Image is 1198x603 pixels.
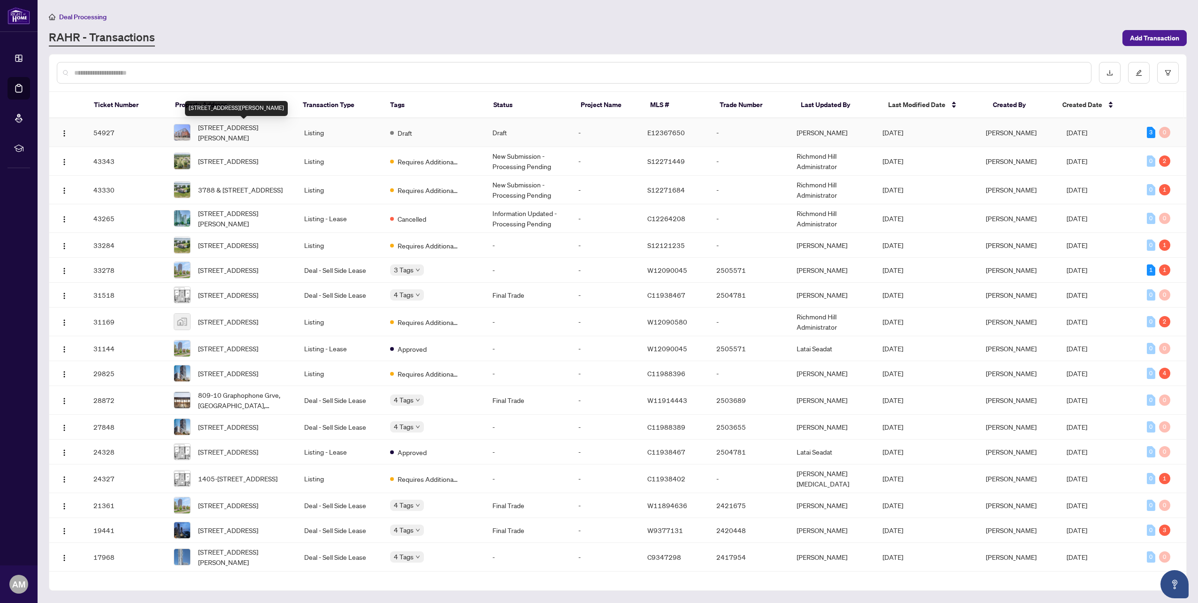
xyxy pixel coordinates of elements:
span: [DATE] [883,157,903,165]
td: - [485,258,571,283]
td: 2505571 [709,336,789,361]
td: New Submission - Processing Pending [485,176,571,204]
img: Logo [61,527,68,535]
span: down [415,425,420,429]
td: New Submission - Processing Pending [485,147,571,176]
span: [DATE] [1067,448,1087,456]
span: C9347298 [647,553,681,561]
th: Last Updated By [793,92,881,118]
span: Requires Additional Docs [398,156,459,167]
td: Listing [297,147,383,176]
div: 0 [1147,316,1155,327]
div: 0 [1159,394,1170,406]
span: Requires Additional Docs [398,185,459,195]
span: [DATE] [883,291,903,299]
button: Logo [57,211,72,226]
td: - [485,336,571,361]
button: edit [1128,62,1150,84]
td: - [571,361,640,386]
span: W11894636 [647,501,687,510]
span: Draft [398,128,412,138]
div: 1 [1159,184,1170,195]
td: 24327 [86,464,166,493]
span: [STREET_ADDRESS] [198,422,258,432]
div: 0 [1147,421,1155,433]
span: [DATE] [883,214,903,223]
span: [PERSON_NAME] [986,214,1037,223]
span: [DATE] [1067,291,1087,299]
td: [PERSON_NAME] [789,233,875,258]
button: Logo [57,263,72,278]
span: C11938467 [647,448,685,456]
div: 4 [1159,368,1170,379]
td: Richmond Hill Administrator [789,308,875,336]
img: Logo [61,242,68,250]
span: [DATE] [883,423,903,431]
div: 0 [1159,289,1170,301]
span: [PERSON_NAME] [986,157,1037,165]
td: [PERSON_NAME] [789,361,875,386]
img: thumbnail-img [174,444,190,460]
span: down [415,293,420,297]
span: down [415,268,420,272]
th: Project Name [573,92,643,118]
span: S12271684 [647,186,685,194]
img: thumbnail-img [174,392,190,408]
th: Created By [985,92,1055,118]
span: [DATE] [1067,396,1087,404]
div: 3 [1159,525,1170,536]
div: 0 [1159,343,1170,354]
div: 1 [1159,473,1170,484]
td: - [571,147,640,176]
td: - [571,386,640,415]
span: W12090045 [647,266,687,274]
th: Property Address [168,92,295,118]
td: 43265 [86,204,166,233]
td: Listing [297,308,383,336]
button: Logo [57,366,72,381]
div: 0 [1147,289,1155,301]
button: Open asap [1160,570,1189,598]
td: - [571,440,640,464]
span: [DATE] [883,553,903,561]
span: [PERSON_NAME] [986,266,1037,274]
span: [DATE] [883,266,903,274]
div: 0 [1147,240,1155,251]
td: - [485,233,571,258]
td: - [571,283,640,308]
td: Draft [485,118,571,147]
td: - [709,308,789,336]
span: Requires Additional Docs [398,317,459,327]
span: S12271449 [647,157,685,165]
img: Logo [61,346,68,353]
span: [DATE] [883,128,903,137]
span: 4 Tags [394,394,414,405]
td: - [709,233,789,258]
span: [STREET_ADDRESS] [198,156,258,166]
td: 43343 [86,147,166,176]
img: thumbnail-img [174,210,190,226]
span: Requires Additional Docs [398,240,459,251]
img: thumbnail-img [174,365,190,381]
span: Cancelled [398,214,426,224]
td: 31144 [86,336,166,361]
th: Last Modified Date [881,92,985,118]
span: [PERSON_NAME] [986,501,1037,510]
td: - [709,176,789,204]
span: home [49,14,55,20]
button: filter [1157,62,1179,84]
span: [STREET_ADDRESS] [198,343,258,354]
td: 2505571 [709,258,789,283]
div: 0 [1159,446,1170,457]
td: - [709,118,789,147]
td: - [571,258,640,283]
span: [DATE] [883,448,903,456]
td: - [485,440,571,464]
td: 27848 [86,415,166,440]
span: [STREET_ADDRESS] [198,265,258,275]
span: [DATE] [883,501,903,510]
div: 0 [1147,155,1155,167]
div: 0 [1147,368,1155,379]
td: [PERSON_NAME] [789,415,875,440]
img: Logo [61,130,68,137]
